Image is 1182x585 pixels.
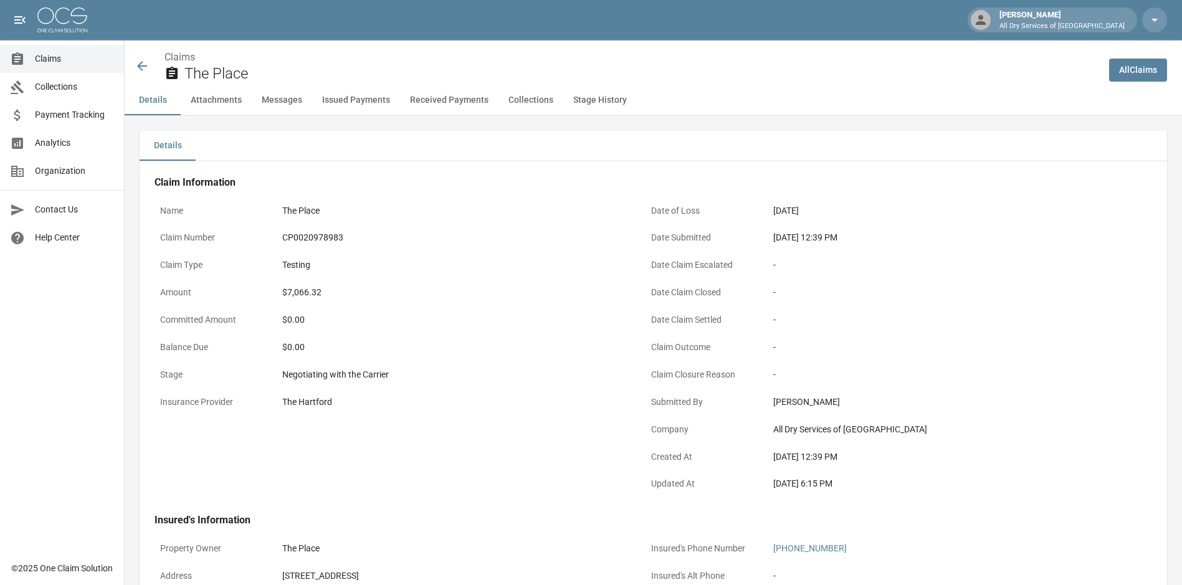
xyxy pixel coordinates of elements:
[646,536,758,561] p: Insured's Phone Number
[282,231,625,244] div: CP0020978983
[646,445,758,469] p: Created At
[35,203,114,216] span: Contact Us
[155,253,267,277] p: Claim Type
[164,50,1099,65] nav: breadcrumb
[646,390,758,414] p: Submitted By
[35,136,114,150] span: Analytics
[37,7,87,32] img: ocs-logo-white-transparent.png
[155,536,267,561] p: Property Owner
[125,85,181,115] button: Details
[282,542,625,555] div: The Place
[646,308,758,332] p: Date Claim Settled
[35,164,114,178] span: Organization
[155,390,267,414] p: Insurance Provider
[155,363,267,387] p: Stage
[773,286,1116,299] div: -
[35,80,114,93] span: Collections
[773,450,1116,464] div: [DATE] 12:39 PM
[773,231,1116,244] div: [DATE] 12:39 PM
[999,21,1125,32] p: All Dry Services of [GEOGRAPHIC_DATA]
[646,472,758,496] p: Updated At
[312,85,400,115] button: Issued Payments
[282,204,625,217] div: The Place
[773,423,1116,436] div: All Dry Services of [GEOGRAPHIC_DATA]
[282,368,625,381] div: Negotiating with the Carrier
[125,85,1182,115] div: anchor tabs
[773,313,1116,326] div: -
[164,51,195,63] a: Claims
[155,226,267,250] p: Claim Number
[155,280,267,305] p: Amount
[282,259,625,272] div: Testing
[646,253,758,277] p: Date Claim Escalated
[994,9,1130,31] div: [PERSON_NAME]
[400,85,498,115] button: Received Payments
[155,514,1122,526] h4: Insured's Information
[773,341,1116,354] div: -
[282,569,625,583] div: [STREET_ADDRESS]
[282,313,625,326] div: $0.00
[646,417,758,442] p: Company
[282,396,625,409] div: The Hartford
[184,65,1099,83] h2: The Place
[773,569,1116,583] div: -
[646,226,758,250] p: Date Submitted
[773,543,847,553] a: [PHONE_NUMBER]
[252,85,312,115] button: Messages
[7,7,32,32] button: open drawer
[140,131,196,161] button: Details
[646,280,758,305] p: Date Claim Closed
[181,85,252,115] button: Attachments
[646,335,758,359] p: Claim Outcome
[35,52,114,65] span: Claims
[11,562,113,574] div: © 2025 One Claim Solution
[773,477,1116,490] div: [DATE] 6:15 PM
[498,85,563,115] button: Collections
[563,85,637,115] button: Stage History
[140,131,1167,161] div: details tabs
[773,396,1116,409] div: [PERSON_NAME]
[155,308,267,332] p: Committed Amount
[646,363,758,387] p: Claim Closure Reason
[155,335,267,359] p: Balance Due
[646,199,758,223] p: Date of Loss
[773,204,1116,217] div: [DATE]
[282,286,625,299] div: $7,066.32
[155,176,1122,189] h4: Claim Information
[282,341,625,354] div: $0.00
[773,368,1116,381] div: -
[773,259,1116,272] div: -
[35,108,114,121] span: Payment Tracking
[155,199,267,223] p: Name
[35,231,114,244] span: Help Center
[1109,59,1167,82] a: AllClaims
